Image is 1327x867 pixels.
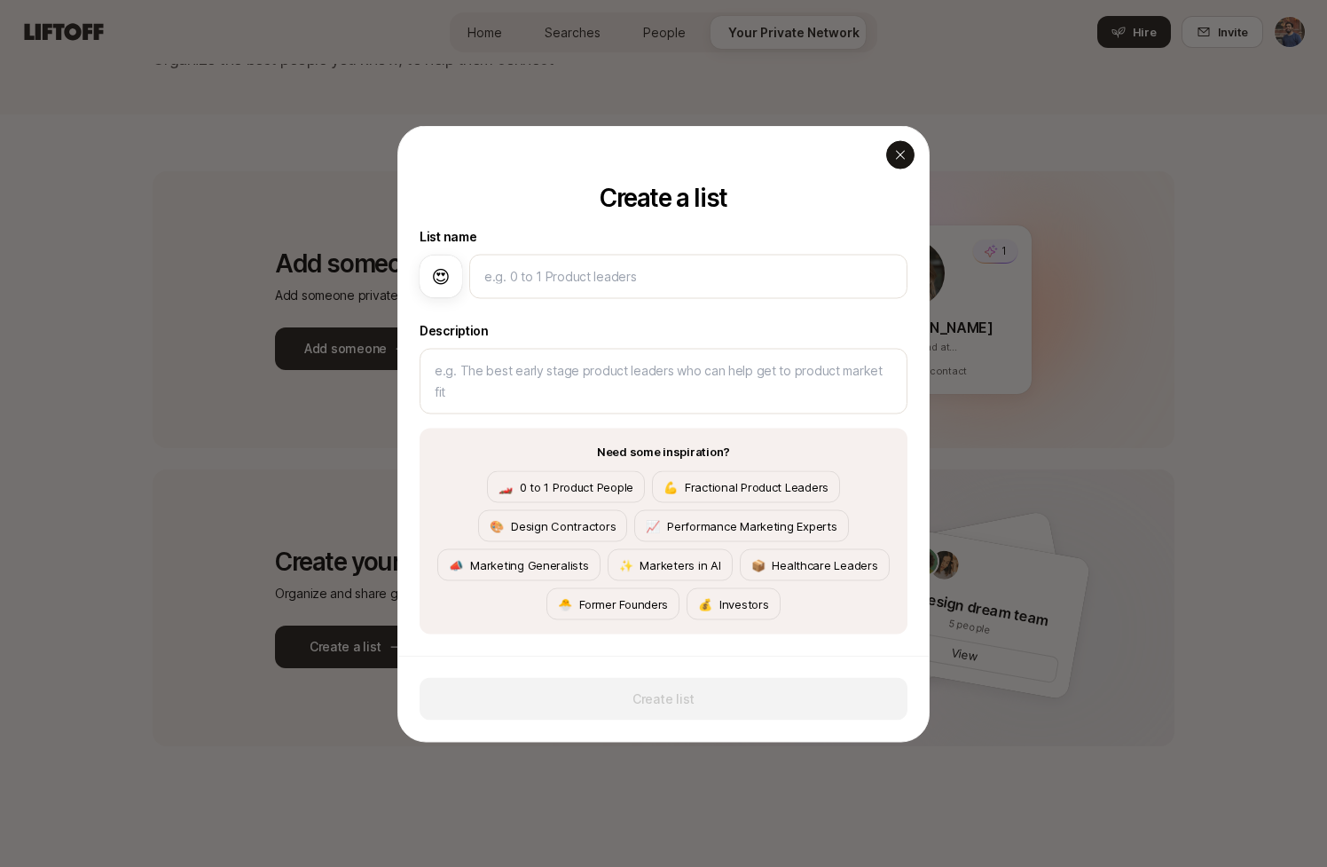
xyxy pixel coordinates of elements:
[619,556,633,573] span: ✨
[652,470,840,502] p: Fractional Product Leaders
[597,442,730,460] p: Need some inspiration?
[420,255,462,297] button: 😍
[546,587,679,619] p: Former Founders
[740,548,890,580] p: Healthcare Leaders
[449,556,463,573] span: 📣
[608,548,733,580] p: Marketers in AI
[437,548,600,580] p: Marketing Generalists
[499,477,513,495] span: 🏎️
[634,509,848,541] p: Performance Marketing Experts
[558,595,572,612] span: 🐣
[646,516,660,534] span: 📈
[420,183,907,211] p: Create a list
[478,509,627,541] p: Design Contractors
[751,556,766,573] span: 📦
[484,265,892,287] input: e.g. 0 to 1 Product leaders
[698,595,712,612] span: 💰
[487,470,645,502] p: 0 to 1 Product People
[432,263,451,289] span: 😍
[420,225,907,247] label: List name
[687,587,780,619] p: Investors
[663,477,678,495] span: 💪
[420,319,907,341] label: Description
[490,516,504,534] span: 🎨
